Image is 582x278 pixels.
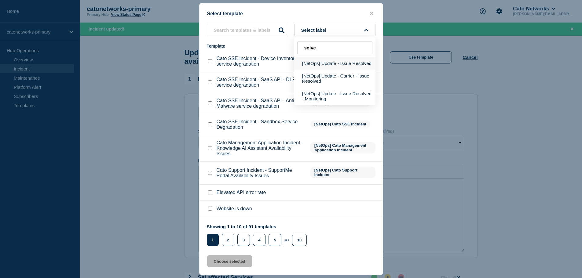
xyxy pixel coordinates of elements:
input: Website is down checkbox [208,207,212,211]
p: Website is down [217,206,252,211]
input: Search templates & labels [207,24,288,36]
span: [NetOps] Cato Support Incident [310,167,375,178]
input: Cato SSE Incident - SaaS API - DLP service degradation checkbox [208,80,212,84]
p: Cato SSE Incident - Device Inventory service degradation [217,56,304,67]
p: Cato Management Application Incident - Knowledge AI Assistant Availability Issues [217,140,304,157]
input: Cato Support Incident - SupportMe Portal Availability Issues checkbox [208,171,212,175]
p: Showing 1 to 10 of 91 templates [207,224,310,229]
input: Cato SSE Incident - Sandbox Service Degradation checkbox [208,122,212,126]
button: [NetOps] Update - Issue Resolved - Monitoring [294,87,375,105]
button: [NetOps] Update - Issue Resolved [294,57,375,70]
button: 3 [237,234,250,246]
span: [NetOps] Cato Management Application Incident [310,142,375,153]
button: Select label [294,24,375,36]
button: 5 [269,234,281,246]
div: Template [207,44,304,49]
p: Cato SSE Incident - Sandbox Service Degradation [217,119,304,130]
button: 1 [207,234,219,246]
input: Search labels [297,42,372,54]
button: close button [368,11,375,16]
div: Select template [199,11,383,16]
button: 4 [253,234,265,246]
button: 10 [292,234,307,246]
span: Select label [301,27,329,33]
input: Cato SSE Incident - SaaS API - Anti-Malware service degradation checkbox [208,101,212,105]
input: Elevated API error rate checkbox [208,190,212,194]
input: Cato SSE Incident - Device Inventory service degradation checkbox [208,59,212,63]
p: Cato SSE Incident - SaaS API - Anti-Malware service degradation [217,98,304,109]
p: Cato Support Incident - SupportMe Portal Availability Issues [217,168,304,179]
button: Choose selected [207,255,252,267]
button: [NetOps] Update - Carrier - Issue Resolved [294,70,375,87]
p: Elevated API error rate [217,190,266,195]
p: Cato SSE Incident - SaaS API - DLP service degradation [217,77,304,88]
button: 2 [222,234,234,246]
span: [NetOps] Cato SSE Incident [310,121,370,128]
input: Cato Management Application Incident - Knowledge AI Assistant Availability Issues checkbox [208,146,212,150]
